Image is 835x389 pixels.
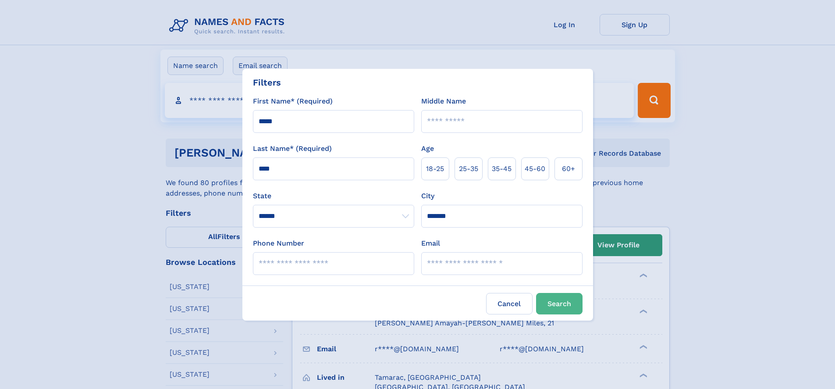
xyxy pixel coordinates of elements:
[421,96,466,107] label: Middle Name
[492,164,512,174] span: 35‑45
[253,143,332,154] label: Last Name* (Required)
[421,191,434,201] label: City
[486,293,533,314] label: Cancel
[459,164,478,174] span: 25‑35
[253,191,414,201] label: State
[421,143,434,154] label: Age
[536,293,583,314] button: Search
[253,96,333,107] label: First Name* (Required)
[426,164,444,174] span: 18‑25
[253,238,304,249] label: Phone Number
[421,238,440,249] label: Email
[253,76,281,89] div: Filters
[562,164,575,174] span: 60+
[525,164,545,174] span: 45‑60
